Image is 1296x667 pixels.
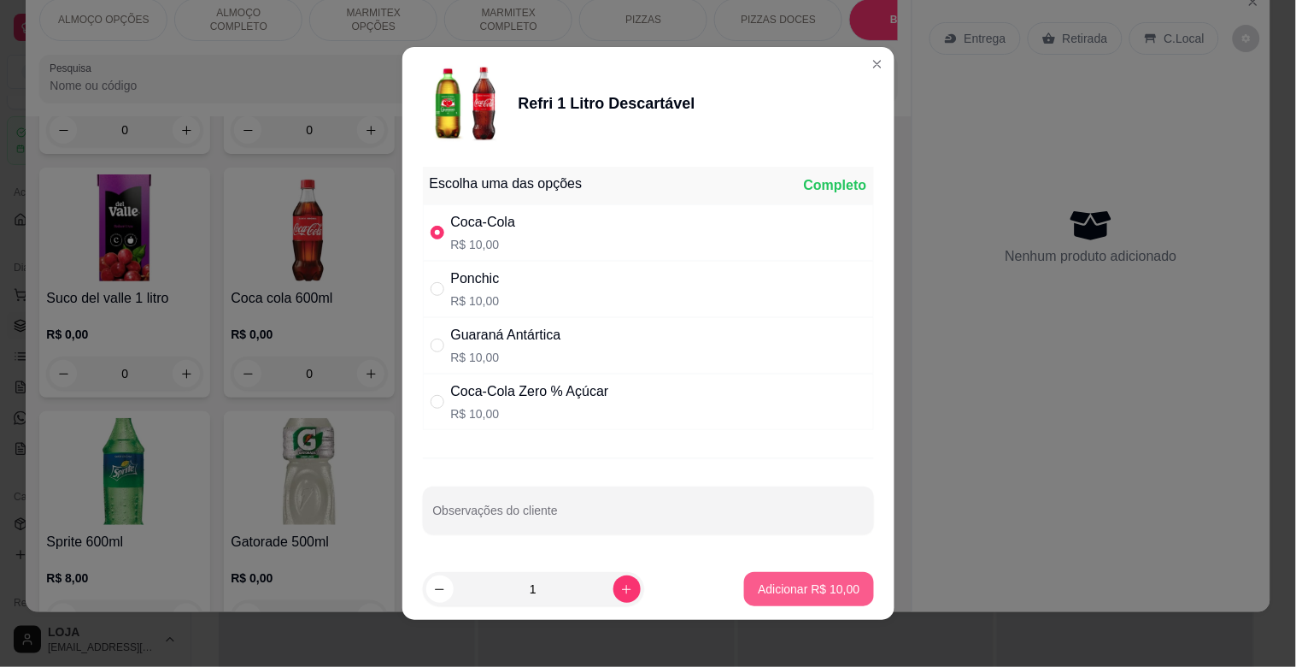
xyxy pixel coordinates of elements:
div: Completo [804,175,867,196]
p: R$ 10,00 [451,349,561,366]
p: R$ 10,00 [451,292,500,310]
button: increase-product-quantity [613,576,641,603]
button: Close [864,50,891,78]
div: Ponchic [451,269,500,289]
input: Observações do cliente [433,509,864,526]
button: decrease-product-quantity [426,576,454,603]
div: Escolha uma das opções [430,174,583,194]
div: Coca-Cola [451,212,516,233]
div: Coca-Cola Zero % Açúcar [451,381,609,402]
img: product-image [423,61,508,146]
p: R$ 10,00 [451,405,609,422]
button: Adicionar R$ 10,00 [744,572,873,606]
p: R$ 10,00 [451,236,516,253]
div: Refri 1 Litro Descartável [519,91,695,115]
p: Adicionar R$ 10,00 [758,581,859,598]
div: Guaraná Antártica [451,325,561,345]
